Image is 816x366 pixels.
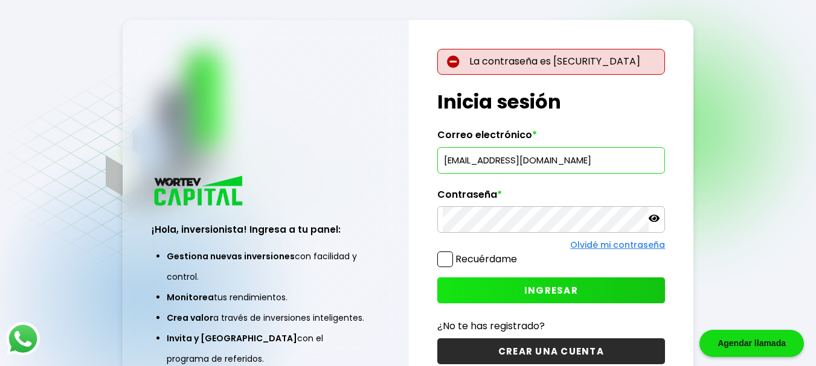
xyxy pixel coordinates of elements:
[570,239,665,251] a: Olvidé mi contraseña
[524,284,578,297] span: INGRESAR
[447,55,460,68] img: error-circle.027baa21.svg
[443,148,660,173] input: hola@wortev.capital
[167,250,295,262] span: Gestiona nuevas inversiones
[167,246,365,287] li: con facilidad y control.
[167,291,214,303] span: Monitorea
[167,287,365,308] li: tus rendimientos.
[6,322,40,356] img: logos_whatsapp-icon.242b2217.svg
[167,308,365,328] li: a través de inversiones inteligentes.
[152,174,247,210] img: logo_wortev_capital
[437,318,665,364] a: ¿No te has registrado?CREAR UNA CUENTA
[437,49,665,75] p: La contraseña es [SECURITY_DATA]
[437,129,665,147] label: Correo electrónico
[167,312,213,324] span: Crea valor
[437,277,665,303] button: INGRESAR
[167,332,297,344] span: Invita y [GEOGRAPHIC_DATA]
[699,330,804,357] div: Agendar llamada
[455,252,517,266] label: Recuérdame
[437,338,665,364] button: CREAR UNA CUENTA
[152,222,380,236] h3: ¡Hola, inversionista! Ingresa a tu panel:
[437,87,665,116] h1: Inicia sesión
[437,189,665,207] label: Contraseña
[437,318,665,333] p: ¿No te has registrado?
